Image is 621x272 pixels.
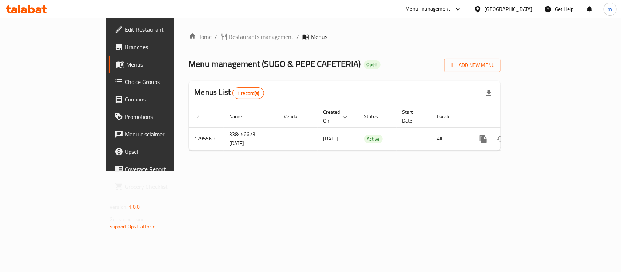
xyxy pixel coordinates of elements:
a: Coupons [109,91,210,108]
span: Name [230,112,252,121]
span: Locale [437,112,460,121]
a: Choice Groups [109,73,210,91]
button: Change Status [492,130,510,148]
span: Promotions [125,112,204,121]
span: Branches [125,43,204,51]
span: ID [195,112,208,121]
a: Upsell [109,143,210,160]
nav: breadcrumb [189,32,501,41]
span: Choice Groups [125,77,204,86]
span: Version: [110,202,127,212]
div: Total records count [232,87,264,99]
a: Branches [109,38,210,56]
div: [GEOGRAPHIC_DATA] [485,5,533,13]
span: Grocery Checklist [125,182,204,191]
td: - [397,127,431,150]
li: / [297,32,299,41]
li: / [215,32,218,41]
div: Open [364,60,381,69]
span: Open [364,61,381,68]
td: 338456673 - [DATE] [224,127,278,150]
span: Edit Restaurant [125,25,204,34]
span: Get support on: [110,215,143,224]
span: Vendor [284,112,309,121]
span: 1.0.0 [128,202,140,212]
a: Promotions [109,108,210,125]
button: Add New Menu [444,59,501,72]
span: Coverage Report [125,165,204,173]
a: Support.OpsPlatform [110,222,156,231]
span: [DATE] [323,134,338,143]
span: Menu management ( SUGO & PEPE CAFETERIA ) [189,56,361,72]
span: Status [364,112,388,121]
h2: Menus List [195,87,264,99]
a: Grocery Checklist [109,178,210,195]
span: m [608,5,612,13]
a: Edit Restaurant [109,21,210,38]
span: Active [364,135,383,143]
td: All [431,127,469,150]
span: Add New Menu [450,61,495,70]
span: Menu disclaimer [125,130,204,139]
span: Coupons [125,95,204,104]
span: Created On [323,108,350,125]
div: Menu-management [406,5,450,13]
span: Menus [311,32,328,41]
span: 1 record(s) [233,90,264,97]
th: Actions [469,105,550,128]
span: Upsell [125,147,204,156]
a: Menus [109,56,210,73]
span: Menus [126,60,204,69]
div: Export file [480,84,498,102]
a: Menu disclaimer [109,125,210,143]
button: more [475,130,492,148]
span: Start Date [402,108,423,125]
a: Restaurants management [220,32,294,41]
span: Restaurants management [229,32,294,41]
a: Coverage Report [109,160,210,178]
table: enhanced table [189,105,550,151]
